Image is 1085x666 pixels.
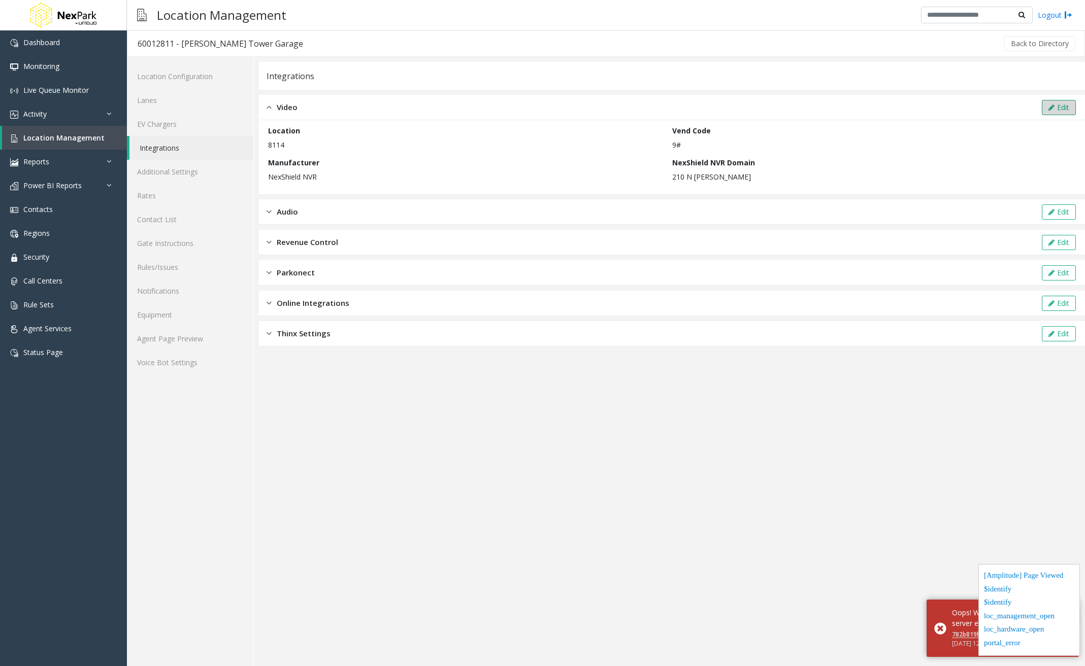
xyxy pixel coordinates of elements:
[137,3,147,27] img: pageIcon
[127,184,253,207] a: Rates
[23,38,60,47] span: Dashboard
[23,157,49,166] span: Reports
[10,39,18,47] img: 'icon'
[1042,235,1076,250] button: Edit
[127,350,253,374] a: Voice Bot Settings
[952,630,1062,639] a: 782b819b17bc0952abf02f00e7998f93
[23,85,89,95] span: Live Queue Monitor
[10,349,18,357] img: 'icon'
[984,637,1074,651] div: portal_error
[267,206,272,218] img: closed
[23,347,63,357] span: Status Page
[984,597,1074,610] div: $identify
[1042,204,1076,220] button: Edit
[952,607,1071,628] div: Oops! We encountered an internal server error. Please try again later.
[10,158,18,166] img: 'icon'
[1004,36,1075,51] button: Back to Directory
[127,112,253,136] a: EV Chargers
[267,297,272,309] img: closed
[127,327,253,350] a: Agent Page Preview
[277,206,298,218] span: Audio
[984,583,1074,597] div: $identify
[23,300,54,309] span: Rule Sets
[984,623,1074,637] div: loc_hardware_open
[10,277,18,286] img: 'icon'
[267,328,272,339] img: closed
[277,328,331,339] span: Thinx Settings
[127,255,253,279] a: Rules/Issues
[10,301,18,309] img: 'icon'
[277,236,338,248] span: Revenue Control
[23,252,49,262] span: Security
[1038,10,1072,20] a: Logout
[277,101,298,113] span: Video
[277,297,349,309] span: Online Integrations
[268,125,300,136] label: Location
[268,157,319,168] label: Manufacturer
[268,171,667,182] p: NexShield NVR
[672,157,755,168] label: NexShield NVR Domain
[10,254,18,262] img: 'icon'
[23,133,105,143] span: Location Management
[1042,296,1076,311] button: Edit
[10,87,18,95] img: 'icon'
[1042,265,1076,281] button: Edit
[23,276,62,286] span: Call Centers
[952,639,1071,648] div: [DATE] 12:12:11 GMT
[23,324,72,333] span: Agent Services
[127,231,253,255] a: Gate Instructions
[267,69,314,83] div: Integrations
[267,101,272,113] img: opened
[267,236,272,248] img: closed
[138,37,303,50] div: 60012811 - [PERSON_NAME] Tower Garage
[277,267,315,278] span: Parkonect
[127,207,253,231] a: Contact List
[127,64,253,88] a: Location Configuration
[2,126,127,150] a: Location Management
[23,204,53,214] span: Contacts
[10,230,18,238] img: 'icon'
[10,111,18,119] img: 'icon'
[10,325,18,333] img: 'icon'
[267,267,272,278] img: closed
[672,125,711,136] label: Vend Code
[1042,326,1076,341] button: Edit
[23,109,47,119] span: Activity
[672,139,1071,150] p: 9#
[152,3,291,27] h3: Location Management
[127,160,253,184] a: Additional Settings
[984,570,1074,583] div: [Amplitude] Page Viewed
[127,303,253,327] a: Equipment
[672,171,1071,182] p: 210 N [PERSON_NAME]
[268,139,667,150] p: 8114
[129,136,253,160] a: Integrations
[1042,100,1076,115] button: Edit
[10,206,18,214] img: 'icon'
[23,61,59,71] span: Monitoring
[10,63,18,71] img: 'icon'
[984,610,1074,624] div: loc_management_open
[10,182,18,190] img: 'icon'
[127,88,253,112] a: Lanes
[23,181,82,190] span: Power BI Reports
[127,279,253,303] a: Notifications
[10,134,18,143] img: 'icon'
[23,228,50,238] span: Regions
[1064,10,1072,20] img: logout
